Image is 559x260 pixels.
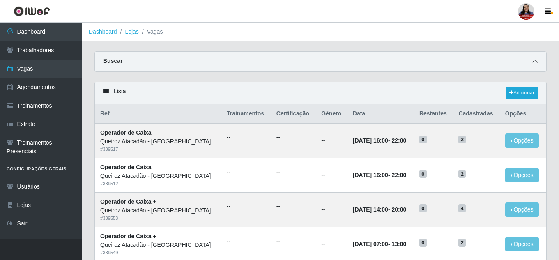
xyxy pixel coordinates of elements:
[353,206,406,213] strong: -
[353,172,406,178] strong: -
[458,170,466,178] span: 2
[353,137,388,144] time: [DATE] 16:00
[100,241,217,249] div: Queiroz Atacadão - [GEOGRAPHIC_DATA]
[100,137,217,146] div: Queiroz Atacadão - [GEOGRAPHIC_DATA]
[505,202,539,217] button: Opções
[506,87,538,99] a: Adicionar
[391,206,406,213] time: 20:00
[125,28,138,35] a: Lojas
[414,104,453,124] th: Restantes
[419,239,427,247] span: 0
[222,104,271,124] th: Trainamentos
[316,192,348,227] td: --
[353,241,388,247] time: [DATE] 07:00
[505,168,539,182] button: Opções
[276,202,311,211] ul: --
[227,237,267,245] ul: --
[100,129,152,136] strong: Operador de Caixa
[500,104,546,124] th: Opções
[100,215,217,222] div: # 339553
[353,172,388,178] time: [DATE] 16:00
[458,136,466,144] span: 2
[14,6,50,16] img: CoreUI Logo
[100,180,217,187] div: # 339512
[458,239,466,247] span: 2
[419,204,427,212] span: 0
[505,237,539,251] button: Opções
[227,202,267,211] ul: --
[95,82,546,104] div: Lista
[139,28,163,36] li: Vagas
[453,104,500,124] th: Cadastradas
[100,198,156,205] strong: Operador de Caixa +
[316,158,348,193] td: --
[100,172,217,180] div: Queiroz Atacadão - [GEOGRAPHIC_DATA]
[391,172,406,178] time: 22:00
[100,233,156,239] strong: Operador de Caixa +
[391,241,406,247] time: 13:00
[391,137,406,144] time: 22:00
[103,58,122,64] strong: Buscar
[276,168,311,176] ul: --
[227,133,267,142] ul: --
[419,136,427,144] span: 0
[100,146,217,153] div: # 339517
[100,206,217,215] div: Queiroz Atacadão - [GEOGRAPHIC_DATA]
[276,237,311,245] ul: --
[95,104,222,124] th: Ref
[82,23,559,41] nav: breadcrumb
[419,170,427,178] span: 0
[505,133,539,148] button: Opções
[353,241,406,247] strong: -
[271,104,316,124] th: Certificação
[353,137,406,144] strong: -
[89,28,117,35] a: Dashboard
[276,133,311,142] ul: --
[348,104,414,124] th: Data
[227,168,267,176] ul: --
[458,204,466,212] span: 4
[316,104,348,124] th: Gênero
[353,206,388,213] time: [DATE] 14:00
[100,164,152,170] strong: Operador de Caixa
[100,249,217,256] div: # 339549
[316,123,348,158] td: --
